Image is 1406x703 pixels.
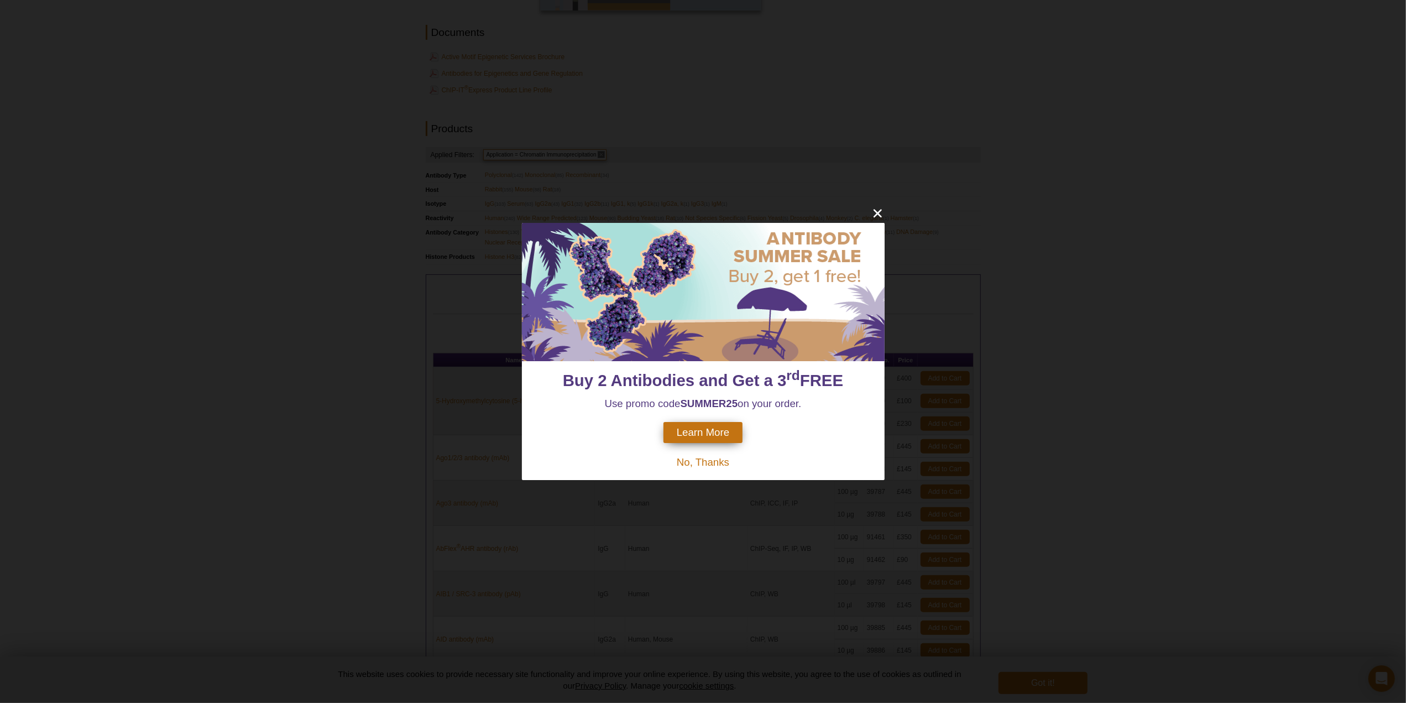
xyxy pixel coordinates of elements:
[681,398,738,409] strong: SUMMER25
[787,368,800,383] sup: rd
[563,371,843,389] span: Buy 2 Antibodies and Get a 3 FREE
[871,206,885,220] button: close
[605,398,802,409] span: Use promo code on your order.
[677,426,729,439] span: Learn More
[677,456,729,468] span: No, Thanks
